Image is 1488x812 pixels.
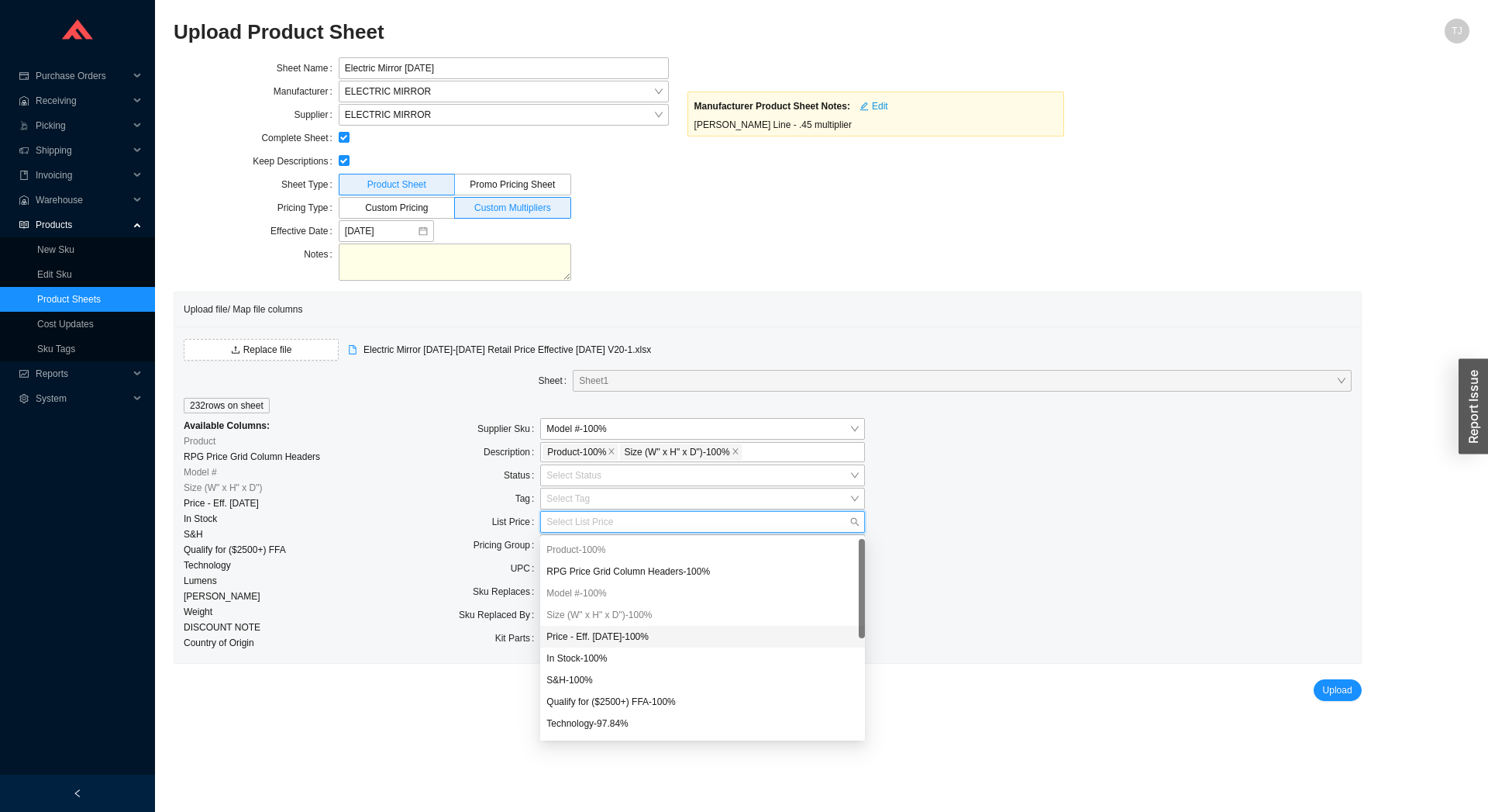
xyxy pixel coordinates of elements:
span: Invoicing [36,163,129,188]
span: Size (W" x H" x D") - 100 % [624,445,729,459]
a: Product Sheets [37,294,101,305]
label: Status [504,465,540,486]
span: Products [36,213,129,237]
label: Supplier Sku [477,418,540,440]
div: Product - 100 % [546,543,859,557]
span: Product [184,434,215,449]
label: Supplier [294,104,338,126]
span: Lumens [184,573,217,589]
span: S&H [184,527,203,542]
span: Model # - 100 % [546,419,859,439]
label: Complete Sheet [261,127,338,149]
span: Edit [872,98,888,114]
span: Price - Eff. [DATE] [184,496,259,511]
label: Pricing Group [474,534,541,556]
label: Description [484,441,540,463]
span: Warehouse [36,188,129,213]
span: read [19,220,29,230]
span: setting [19,394,29,403]
a: Sku Tags [37,344,75,354]
span: Product - 100 % [547,445,606,459]
span: In Stock [184,511,217,527]
span: Sheet1 [579,371,1345,391]
span: Purchase Orders [36,64,129,88]
div: Technology - 97.84 % [546,717,859,731]
label: Sku Replaced By [459,604,540,626]
label: Notes [304,244,339,265]
div: Size (W" x H" x D") - 100 % [546,608,859,622]
div: In Stock - 100 % [546,651,859,665]
span: Shipping [36,138,129,163]
span: Qualify for ($2500+) FFA [184,542,286,558]
span: Receiving [36,88,129,113]
span: left [73,789,82,798]
div: Upload file/ Map file columns [184,292,1352,327]
span: Promo Pricing Sheet [470,179,555,190]
span: Replace file [243,342,292,358]
span: RPG Price Grid Column Headers [184,449,320,465]
label: List Price [492,511,541,533]
span: TJ [1452,19,1462,43]
a: Edit Sku [37,269,72,280]
label: Effective Date [270,220,339,242]
label: Tag [515,488,541,510]
div: [PERSON_NAME] Line - .45 multiplier [694,117,1058,133]
a: Cost Updates [37,319,94,330]
span: upload [231,345,240,356]
label: Sheet Name [277,57,339,79]
span: [PERSON_NAME] [184,589,260,604]
span: Manufacturer Product Sheet Notes: [694,101,897,112]
span: Technology [184,558,231,573]
span: Size (W" x H" x D") [184,480,262,496]
span: 232 rows on sheet [184,398,270,413]
label: Manufacturer [274,81,339,102]
div: RPG Price Grid Column Headers - 100 % [546,565,859,579]
label: Pricing Type [277,197,339,219]
label: Sheet [539,370,573,392]
label: Kit Parts [495,627,541,649]
div: Qualify for ($2500+) FFA - 100 % [546,695,859,709]
span: close [732,447,739,457]
span: credit-card [19,71,29,81]
span: ELECTRIC MIRROR [345,81,663,102]
div: Price - Eff. [DATE] - 100 % [546,630,859,644]
span: Electric Mirror [DATE]-[DATE] Retail Price Effective [DATE] V20-1.xlsx [363,342,651,358]
strong: Available Columns: [184,420,270,431]
button: Upload [1314,679,1362,701]
div: Model # - 100 % [546,586,859,600]
span: Country of Origin [184,635,254,651]
label: Sku Replaces [473,581,540,603]
span: close [608,447,615,457]
span: Picking [36,113,129,138]
span: Model # [184,465,217,480]
label: UPC [511,558,541,579]
span: ELECTRIC MIRROR [345,105,663,125]
span: Custom Multipliers [474,202,551,213]
a: New Sku [37,244,74,255]
input: 09/01/2025 [345,223,417,239]
span: Upload [1323,682,1352,698]
span: edit [859,102,869,112]
span: DISCOUNT NOTE [184,620,260,635]
span: Weight [184,604,212,620]
span: Custom Pricing [365,202,428,213]
span: Product Sheet [367,179,426,190]
h2: Upload Product Sheet [174,19,1145,46]
label: Sheet Type [281,174,339,195]
span: System [36,386,129,411]
span: Reports [36,361,129,386]
div: S&H - 100 % [546,673,859,687]
span: fund [19,369,29,378]
span: file [348,345,357,354]
label: Keep Descriptions [253,150,339,172]
span: book [19,171,29,180]
button: editEdit [850,95,897,117]
button: uploadReplace file [184,339,339,361]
